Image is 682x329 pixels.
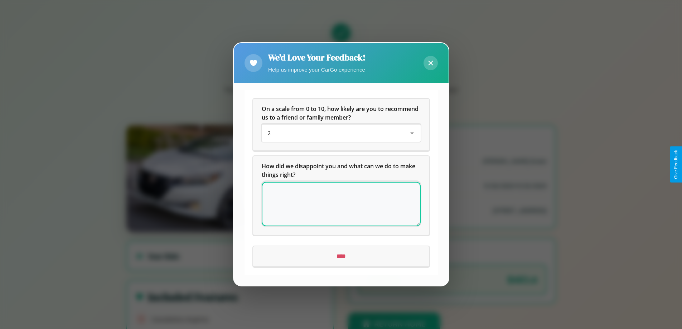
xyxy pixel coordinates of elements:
h5: On a scale from 0 to 10, how likely are you to recommend us to a friend or family member? [262,105,421,122]
div: Give Feedback [673,150,678,179]
span: 2 [267,130,271,137]
span: How did we disappoint you and what can we do to make things right? [262,163,417,179]
div: On a scale from 0 to 10, how likely are you to recommend us to a friend or family member? [262,125,421,142]
span: On a scale from 0 to 10, how likely are you to recommend us to a friend or family member? [262,105,420,122]
p: Help us improve your CarGo experience [268,65,366,74]
h2: We'd Love Your Feedback! [268,52,366,63]
div: On a scale from 0 to 10, how likely are you to recommend us to a friend or family member? [253,99,429,151]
